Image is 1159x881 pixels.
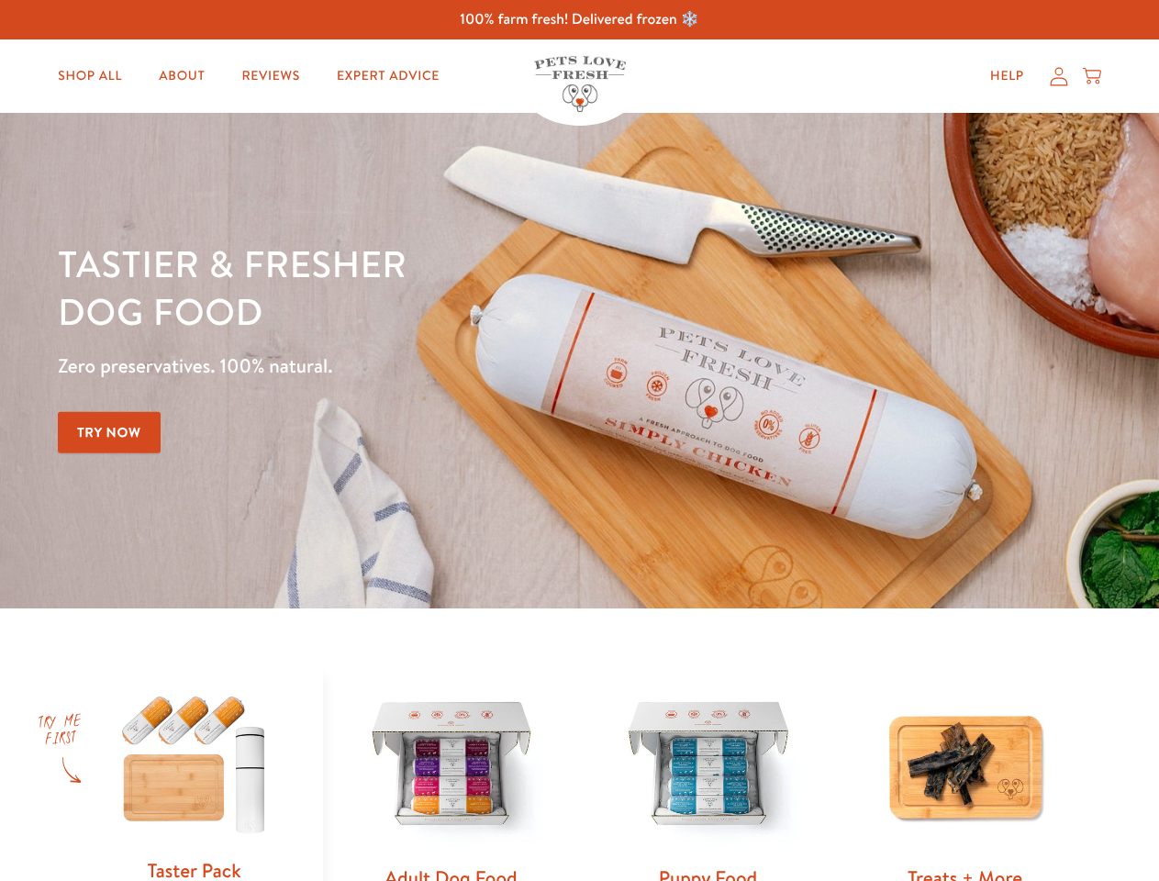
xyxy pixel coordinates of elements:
a: Try Now [58,412,161,453]
h1: Tastier & fresher dog food [58,240,753,335]
img: Pets Love Fresh [534,56,626,112]
a: About [144,58,219,95]
a: Expert Advice [322,58,454,95]
a: Reviews [227,58,314,95]
p: Zero preservatives. 100% natural. [58,350,753,383]
a: Help [975,58,1039,95]
a: Shop All [43,58,137,95]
